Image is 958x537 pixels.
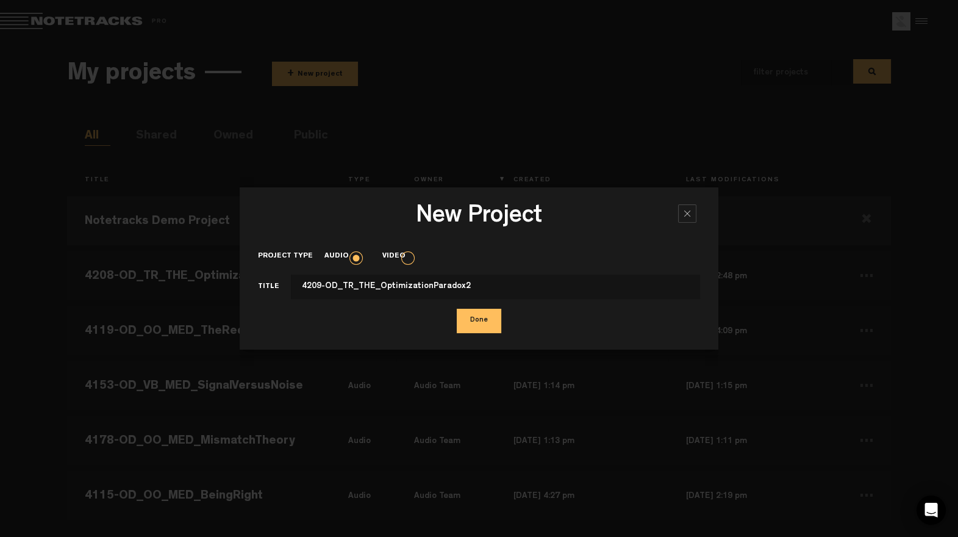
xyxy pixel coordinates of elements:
button: Done [457,309,501,333]
input: This field cannot contain only space(s) [291,275,701,299]
h3: New Project [258,204,701,234]
div: Open Intercom Messenger [917,496,946,525]
label: Video [382,251,417,262]
label: Project type [258,251,324,262]
label: Audio [324,251,360,262]
label: Title [258,282,291,296]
